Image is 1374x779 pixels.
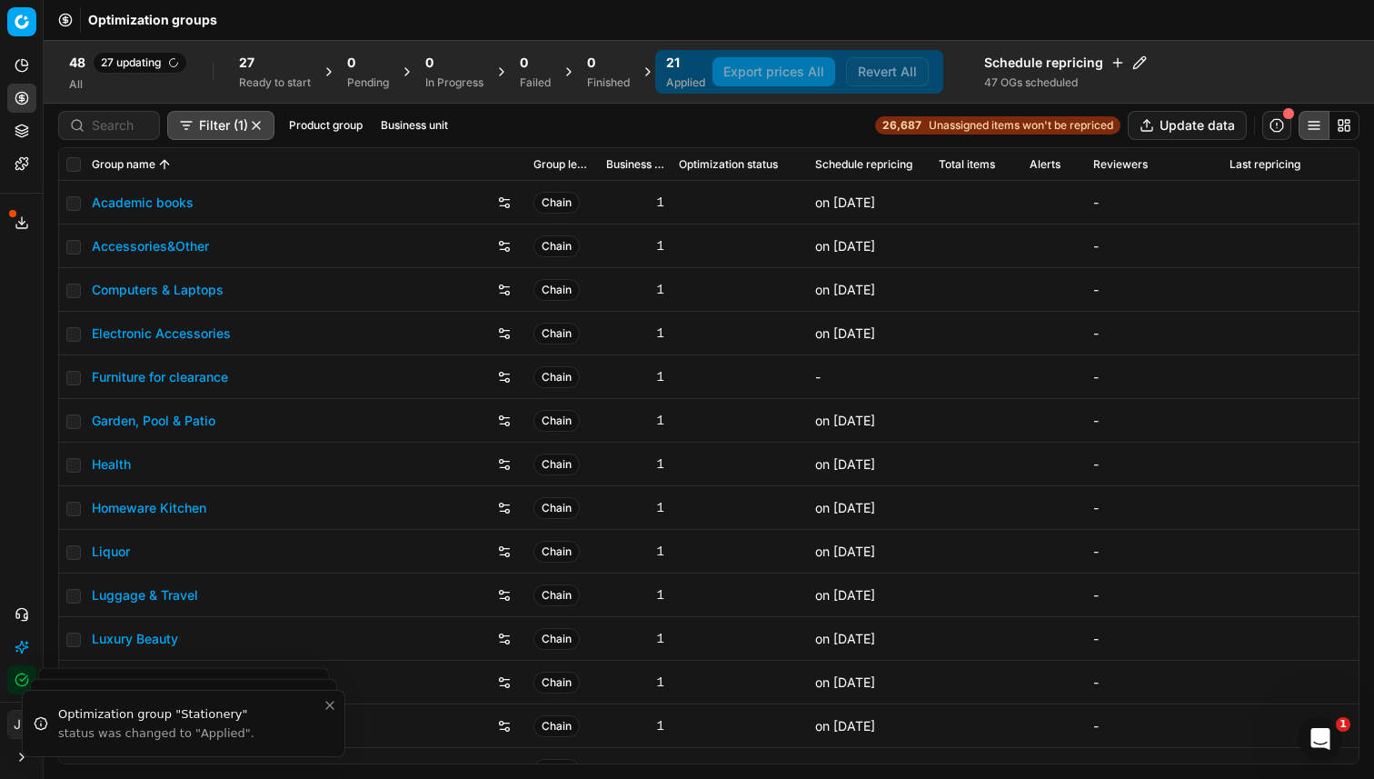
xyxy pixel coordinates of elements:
[606,586,664,604] div: 1
[815,718,875,734] span: on [DATE]
[606,499,664,517] div: 1
[93,52,187,74] span: 27 updating
[939,157,995,172] span: Total items
[319,694,341,716] button: Close toast
[533,497,580,519] span: Chain
[92,499,206,517] a: Homeware Kitchen
[533,366,580,388] span: Chain
[425,54,433,72] span: 0
[1086,530,1222,574] td: -
[88,11,217,29] nav: breadcrumb
[1128,111,1247,140] button: Update data
[815,157,912,172] span: Schedule repricing
[1086,704,1222,748] td: -
[520,75,551,90] div: Failed
[815,500,875,515] span: on [DATE]
[712,57,835,86] button: Export prices All
[1030,157,1060,172] span: Alerts
[587,75,630,90] div: Finished
[846,57,929,86] button: Revert All
[815,325,875,341] span: on [DATE]
[815,587,875,603] span: on [DATE]
[533,454,580,475] span: Chain
[815,762,875,777] span: on [DATE]
[92,455,131,474] a: Health
[520,54,528,72] span: 0
[606,325,664,343] div: 1
[373,115,455,136] button: Business unit
[347,54,355,72] span: 0
[606,368,664,386] div: 1
[533,584,580,606] span: Chain
[1086,355,1222,399] td: -
[92,116,148,135] input: Search
[92,194,194,212] a: Academic books
[815,195,875,210] span: on [DATE]
[606,194,664,212] div: 1
[1086,574,1222,617] td: -
[606,455,664,474] div: 1
[92,281,224,299] a: Computers & Laptops
[1299,717,1342,761] iframe: Intercom live chat
[7,710,36,739] button: JD
[533,157,592,172] span: Group level
[88,11,217,29] span: Optimization groups
[1093,157,1148,172] span: Reviewers
[8,711,35,738] span: JD
[533,323,580,345] span: Chain
[815,631,875,646] span: on [DATE]
[347,75,389,90] div: Pending
[808,355,931,399] td: -
[606,630,664,648] div: 1
[1086,181,1222,225] td: -
[533,192,580,214] span: Chain
[1086,443,1222,486] td: -
[606,717,664,735] div: 1
[606,237,664,255] div: 1
[815,544,875,559] span: on [DATE]
[92,368,228,386] a: Furniture for clearance
[533,715,580,737] span: Chain
[984,54,1147,72] h4: Schedule repricing
[1086,486,1222,530] td: -
[1336,717,1350,732] span: 1
[984,75,1147,90] div: 47 OGs scheduled
[533,628,580,650] span: Chain
[815,282,875,297] span: on [DATE]
[679,157,778,172] span: Optimization status
[92,412,215,430] a: Garden, Pool & Patio
[239,54,254,72] span: 27
[533,410,580,432] span: Chain
[606,157,664,172] span: Business unit
[533,672,580,694] span: Chain
[69,54,85,72] span: 48
[167,111,274,140] button: Filter (1)
[815,238,875,254] span: on [DATE]
[606,412,664,430] div: 1
[92,325,231,343] a: Electronic Accessories
[606,761,664,779] div: 1
[815,413,875,428] span: on [DATE]
[875,116,1120,135] a: 26,687Unassigned items won't be repriced
[92,237,209,255] a: Accessories&Other
[606,281,664,299] div: 1
[929,118,1113,133] span: Unassigned items won't be repriced
[69,77,187,92] div: All
[606,674,664,692] div: 1
[533,541,580,563] span: Chain
[815,674,875,690] span: on [DATE]
[1086,225,1222,268] td: -
[282,115,370,136] button: Product group
[92,761,185,779] a: Office Furniture
[92,543,130,561] a: Liquor
[1230,157,1300,172] span: Last repricing
[1086,268,1222,312] td: -
[587,54,595,72] span: 0
[882,118,921,133] strong: 26,687
[92,157,155,172] span: Group name
[155,155,174,174] button: Sorted by Group name ascending
[58,725,323,742] div: status was changed to "Applied".
[239,75,311,90] div: Ready to start
[92,630,178,648] a: Luxury Beauty
[666,54,680,72] span: 21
